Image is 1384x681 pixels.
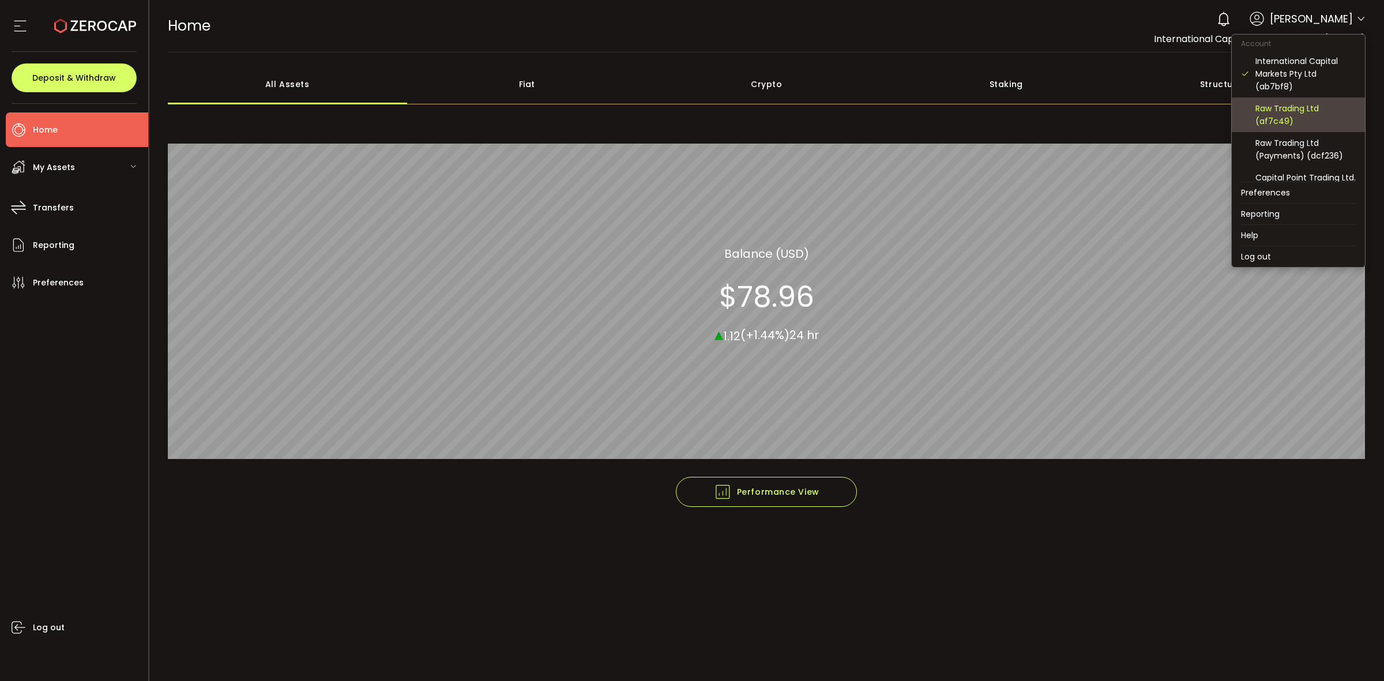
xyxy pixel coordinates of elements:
[1255,102,1356,127] div: Raw Trading Ltd (af7c49)
[886,64,1126,104] div: Staking
[1232,39,1280,48] span: Account
[676,477,857,507] button: Performance View
[723,328,740,344] span: 1.12
[1232,225,1365,246] li: Help
[1255,171,1356,197] div: Capital Point Trading Ltd. (Payments) (de1af4)
[1232,204,1365,224] li: Reporting
[33,619,65,636] span: Log out
[33,122,58,138] span: Home
[647,64,887,104] div: Crypto
[1255,137,1356,162] div: Raw Trading Ltd (Payments) (dcf236)
[33,200,74,216] span: Transfers
[714,483,819,501] span: Performance View
[33,159,75,176] span: My Assets
[32,74,116,82] span: Deposit & Withdraw
[724,244,809,262] section: Balance (USD)
[1126,64,1366,104] div: Structured Products
[1326,626,1384,681] iframe: Chat Widget
[33,274,84,291] span: Preferences
[168,64,408,104] div: All Assets
[407,64,647,104] div: Fiat
[1232,182,1365,203] li: Preferences
[719,279,814,314] section: $78.96
[12,63,137,92] button: Deposit & Withdraw
[1154,32,1366,46] span: International Capital Markets Pty Ltd (ab7bf8)
[740,327,789,343] span: (+1.44%)
[1232,246,1365,267] li: Log out
[168,16,210,36] span: Home
[1270,11,1353,27] span: [PERSON_NAME]
[714,321,723,346] span: ▴
[789,327,819,343] span: 24 hr
[33,237,74,254] span: Reporting
[1255,55,1356,93] div: International Capital Markets Pty Ltd (ab7bf8)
